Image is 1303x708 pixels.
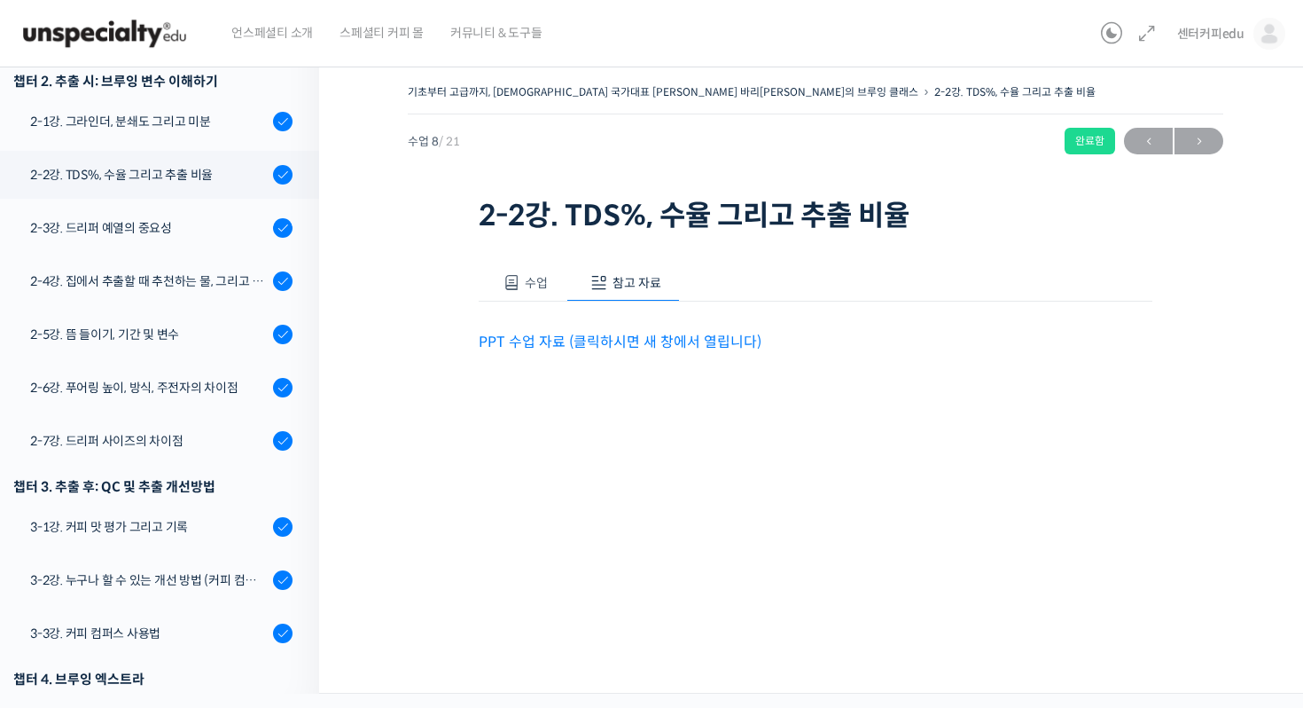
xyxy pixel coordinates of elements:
span: 수업 8 [408,136,460,147]
a: 기초부터 고급까지, [DEMOGRAPHIC_DATA] 국가대표 [PERSON_NAME] 바리[PERSON_NAME]의 브루잉 클래스 [408,85,918,98]
div: 챕터 4. 브루잉 엑스트라 [13,667,293,691]
div: 3-1강. 커피 맛 평가 그리고 기록 [30,517,268,537]
span: 수업 [525,275,548,291]
div: 2-2강. TDS%, 수율 그리고 추출 비율 [30,165,268,185]
a: 다음→ [1174,128,1223,154]
div: 챕터 2. 추출 시: 브루잉 변수 이해하기 [13,69,293,93]
span: ← [1124,130,1173,153]
div: 2-5강. 뜸 들이기, 기간 및 변수 [30,325,268,344]
span: → [1174,130,1223,153]
span: 대화 [162,588,183,602]
a: PPT 수업 자료 (클릭하시면 새 창에서 열립니다) [479,333,761,351]
a: 2-2강. TDS%, 수율 그리고 추출 비율 [934,85,1096,98]
div: 2-1강. 그라인더, 분쇄도 그리고 미분 [30,112,268,131]
span: 참고 자료 [612,275,661,291]
div: 완료함 [1065,128,1115,154]
div: 3-3강. 커피 컴퍼스 사용법 [30,624,268,643]
a: ←이전 [1124,128,1173,154]
div: 2-6강. 푸어링 높이, 방식, 주전자의 차이점 [30,378,268,397]
a: 대화 [117,561,229,605]
span: 센터커피edu [1177,26,1244,42]
h1: 2-2강. TDS%, 수율 그리고 추출 비율 [479,199,1152,232]
div: 챕터 3. 추출 후: QC 및 추출 개선방법 [13,475,293,499]
span: 설정 [274,587,295,602]
span: / 21 [439,134,460,149]
div: 2-4강. 집에서 추출할 때 추천하는 물, 그리고 이유 [30,271,268,291]
a: 홈 [5,561,117,605]
div: 2-3강. 드리퍼 예열의 중요성 [30,218,268,238]
div: 2-7강. 드리퍼 사이즈의 차이점 [30,431,268,451]
a: 설정 [229,561,340,605]
span: 홈 [56,587,66,602]
div: 3-2강. 누구나 할 수 있는 개선 방법 (커피 컴퍼스) [30,570,268,590]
